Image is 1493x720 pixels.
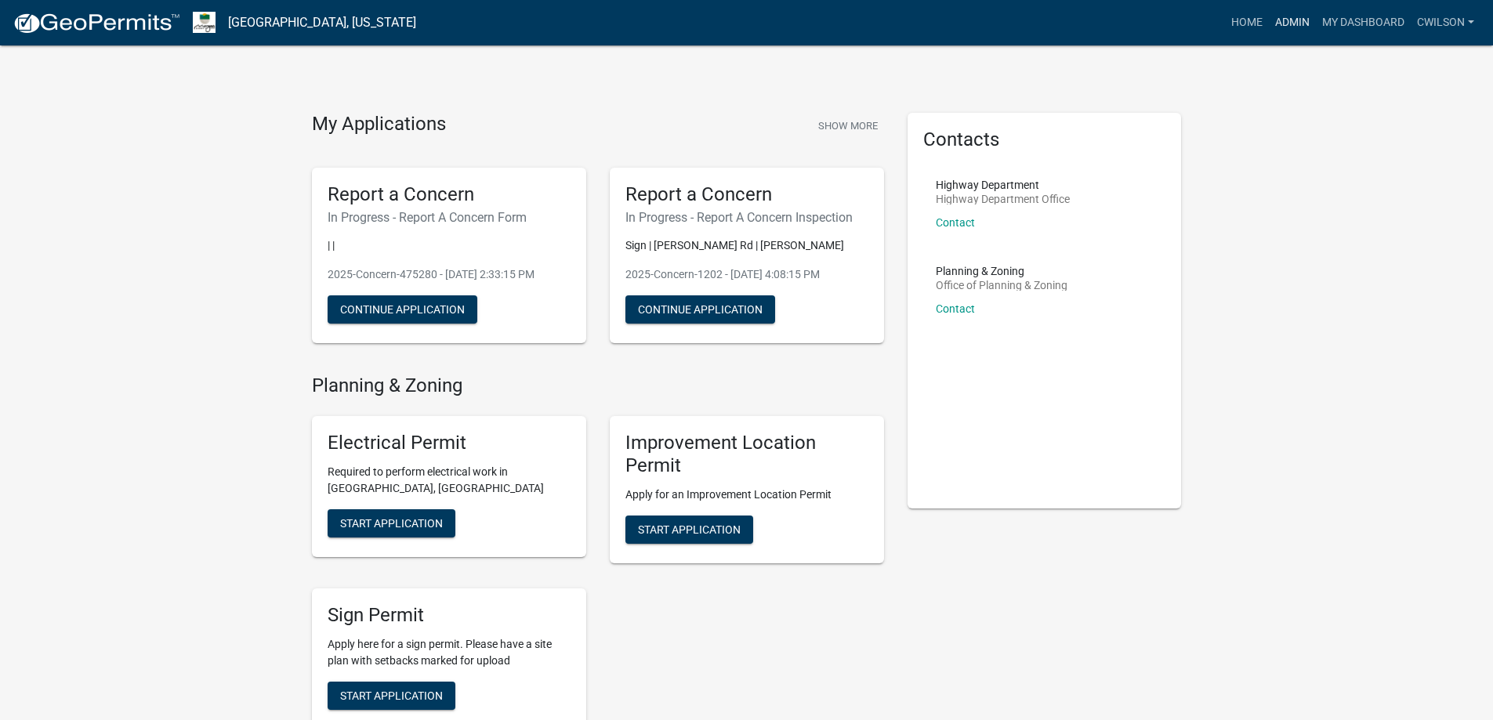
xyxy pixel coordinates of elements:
button: Continue Application [625,295,775,324]
h6: In Progress - Report A Concern Inspection [625,210,868,225]
a: My Dashboard [1316,8,1411,38]
span: Start Application [340,689,443,701]
p: Sign | [PERSON_NAME] Rd | [PERSON_NAME] [625,237,868,254]
h4: My Applications [312,113,446,136]
h5: Sign Permit [328,604,571,627]
a: cwilson [1411,8,1480,38]
a: [GEOGRAPHIC_DATA], [US_STATE] [228,9,416,36]
h5: Electrical Permit [328,432,571,454]
img: Morgan County, Indiana [193,12,216,33]
p: Office of Planning & Zoning [936,280,1067,291]
span: Start Application [638,523,741,535]
button: Start Application [328,682,455,710]
span: Start Application [340,517,443,530]
h5: Report a Concern [328,183,571,206]
p: Highway Department Office [936,194,1070,204]
button: Continue Application [328,295,477,324]
h6: In Progress - Report A Concern Form [328,210,571,225]
h4: Planning & Zoning [312,374,884,397]
h5: Improvement Location Permit [625,432,868,477]
p: Apply here for a sign permit. Please have a site plan with setbacks marked for upload [328,636,571,669]
p: | | [328,237,571,254]
a: Home [1225,8,1269,38]
button: Show More [812,113,884,139]
p: Apply for an Improvement Location Permit [625,487,868,503]
p: 2025-Concern-1202 - [DATE] 4:08:15 PM [625,266,868,283]
button: Start Application [625,516,753,544]
p: Highway Department [936,179,1070,190]
a: Contact [936,302,975,315]
h5: Report a Concern [625,183,868,206]
p: 2025-Concern-475280 - [DATE] 2:33:15 PM [328,266,571,283]
a: Contact [936,216,975,229]
h5: Contacts [923,128,1166,151]
button: Start Application [328,509,455,537]
a: Admin [1269,8,1316,38]
p: Planning & Zoning [936,266,1067,277]
p: Required to perform electrical work in [GEOGRAPHIC_DATA], [GEOGRAPHIC_DATA] [328,464,571,497]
